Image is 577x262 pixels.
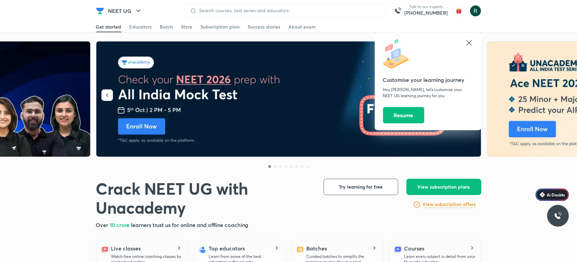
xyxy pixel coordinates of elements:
[536,189,569,201] a: Ai Doubts
[307,244,327,252] h5: Batches
[248,21,281,32] a: Success stories
[339,184,383,190] span: Try learning for free
[130,21,152,32] a: Educators
[130,23,152,30] div: Educators
[104,4,147,18] button: NEET UG
[404,244,424,252] h5: Courses
[96,23,121,30] div: Get started
[547,192,565,197] span: Ai Doubts
[418,184,470,190] span: View subscription plans
[540,192,545,197] img: Icon
[289,21,316,32] a: About exam
[383,76,473,84] h5: Customise your learning journey
[131,221,248,228] span: learners trust us for online and offline coaching
[111,244,141,252] h5: Live classes
[289,23,316,30] div: About exam
[454,5,464,16] img: avatar
[422,200,476,209] a: View subscription offers
[160,23,173,30] div: Batch
[197,8,380,13] input: Search courses, test series and educators
[324,179,398,195] button: Try learning for free
[248,23,281,30] div: Success stories
[181,23,193,30] div: Store
[405,10,448,16] a: [PHONE_NUMBER]
[405,4,448,10] p: Talk to our experts
[391,4,405,18] img: call-us
[96,221,110,228] span: Over
[406,179,481,195] button: View subscription plans
[96,179,313,217] h1: Crack NEET UG with Unacademy
[201,21,240,32] a: Subscription plan
[383,107,424,123] button: Resume
[209,244,245,252] h5: Top educators
[383,87,473,99] p: Hey [PERSON_NAME], let’s customise your NEET UG learning journey for you
[181,21,193,32] a: Store
[383,39,413,69] img: icon
[201,23,240,30] div: Subscription plan
[470,5,481,17] img: Khushi Gupta
[110,221,131,228] span: 10 crore
[422,201,476,208] h6: View subscription offers
[96,21,121,32] a: Get started
[554,212,562,220] img: ttu
[96,7,104,15] img: Company Logo
[160,21,173,32] a: Batch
